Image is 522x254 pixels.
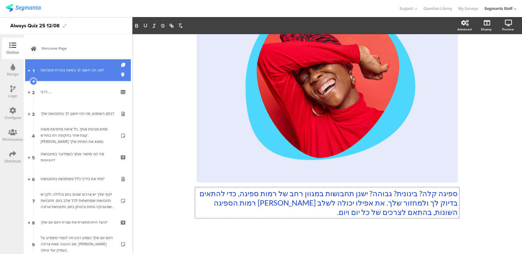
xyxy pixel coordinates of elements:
p: ספיגה קלה? בינונית? גבוהה? ישנן תחבושות במגוון רחב של רמות ספיגה, כדי להתאים בדיוק לך ולמחזור שלך... [197,189,458,217]
a: 5 מה הכי מתאר אותך כשמדובר בתחבושות היגייניות? [25,146,131,168]
a: 6 מתי את בדרך כלל משתמשת בתחבושות? [25,168,131,190]
div: Segmanta Staff [484,6,512,11]
div: Display [481,27,492,32]
span: Welcome Page [42,45,121,52]
div: Logic [8,93,17,99]
span: 4 [32,132,35,139]
i: Delete [121,71,126,77]
div: Permissions [2,137,23,142]
a: 4 ממש מבינות אותך, כל אישה מחפשת משהו קצת אחר בתקופה הזו בחודש. [PERSON_NAME] נמצא את האחת שלך. [25,125,131,146]
div: בזמן השימוש, מה הכי חשוב לך בתחבושת שלך? [41,111,115,117]
span: 2 [32,88,35,95]
div: ממש מבינות אותך, כל אישה מחפשת משהו קצת אחר בתקופה הזו בחודש. בואי נמצא את האחת שלך. [41,126,115,145]
span: 9 [32,241,35,247]
a: Welcome Page [25,38,131,59]
span: 8 [32,219,35,226]
div: Preview [502,27,514,32]
div: Always Quiz 25 12/08 [10,21,60,31]
div: Distribute [5,158,21,164]
a: 7 לגוף שלך יש צרכים שונים ביום ובלילה, ולכן יש תחבושות שמותאמות לכל שלב ביום. תחבושת שמעניקה נוחו... [25,190,131,211]
span: 3 [32,110,35,117]
a: 2 דרגי.... [25,81,131,103]
div: Outline [7,50,19,55]
div: Design [7,71,19,77]
span: 6 [32,175,35,182]
div: לגוף שלך יש צרכים שונים ביום ובלילה, ולכן יש תחבושות שמותאמות לכל שלב ביום. תחבושת שמעניקה נוחות ... [41,191,115,210]
div: היום-יום שלך נשמע רגוע וזה לגמרי משפיע על סוג ההגנה שאת צריכה. בואי נעמיק עוד טיפה. [41,235,115,253]
div: מתי את בדרך כלל משתמשת בתחבושות? [41,176,115,182]
a: 8 כיצד היית מתארת את שגרת היום-יום שלך? [25,211,131,233]
div: כיצד היית מתארת את שגרת היום-יום שלך? [41,219,115,225]
div: Advanced [457,27,472,32]
a: 1 מה הכי חשוב לך כשאת בוחרת תחבושת? [25,59,131,81]
div: מה הכי חשוב לך כשאת בוחרת תחבושת? [41,67,115,73]
a: 3 בזמן השימוש, מה הכי חשוב לך בתחבושת שלך? [25,103,131,125]
span: 1 [33,67,34,74]
div: Configure [5,115,21,120]
span: Support [400,6,413,11]
i: Duplicate [121,63,126,67]
span: 5 [32,154,35,161]
img: segmanta logo [6,4,41,12]
div: דרגי.... [41,89,115,95]
div: מה הכי מתאר אותך כשמדובר בתחבושות היגייניות? [41,151,115,163]
span: 7 [32,197,35,204]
